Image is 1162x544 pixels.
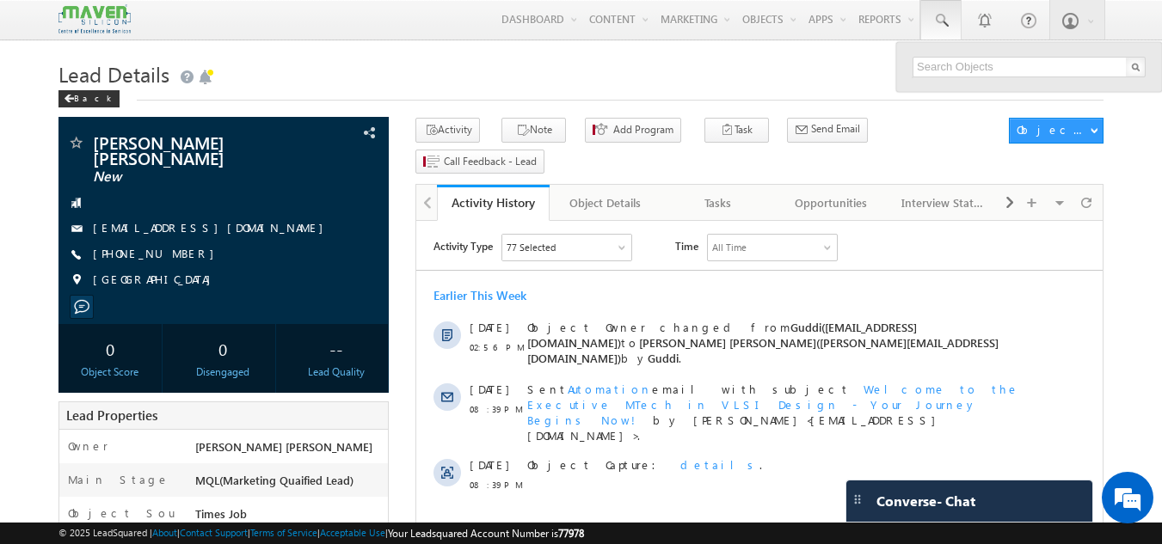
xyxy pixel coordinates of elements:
img: Custom Logo [58,4,131,34]
span: 08:39 PM [53,180,105,196]
button: Send Email [787,118,868,143]
a: Interview Status [888,185,1000,221]
textarea: Type your message and hit 'Enter' [22,159,314,407]
span: Object Owner changed from to by . [111,99,582,144]
button: Add Program [585,118,681,143]
span: Sent email with subject [111,161,433,175]
span: Send Email [811,121,860,137]
a: Terms of Service [250,527,317,538]
span: 77978 [558,527,584,540]
span: Time [259,13,282,39]
button: Note [501,118,566,143]
span: Guddi [231,130,262,144]
span: [DATE] [53,236,92,252]
span: Guddi([EMAIL_ADDRESS][DOMAIN_NAME]) [111,99,501,129]
button: Activity [415,118,480,143]
div: Disengaged [175,364,271,380]
span: [PERSON_NAME] [PERSON_NAME] [195,439,372,454]
a: About [152,527,177,538]
span: Your Leadsquared Account Number is [388,527,584,540]
img: carter-drag [851,492,864,506]
span: [PHONE_NUMBER] [93,246,223,263]
div: Chat with us now [89,90,289,113]
div: Lead Quality [288,364,384,380]
div: MQL(Marketing Quaified Lead) [191,472,389,496]
span: Activity Type [17,13,77,39]
div: Opportunities [789,193,872,213]
a: Back [58,89,128,104]
span: details [264,236,343,251]
span: Object Capture: [111,236,250,251]
span: New [93,168,297,186]
span: Converse - Chat [876,493,975,509]
span: [DATE] [53,161,92,176]
div: Sales Activity,Program,Email Bounced,Email Link Clicked,Email Marked Spam & 72 more.. [86,14,215,40]
span: [DATE] [53,99,92,114]
em: Start Chat [234,422,312,445]
a: [EMAIL_ADDRESS][DOMAIN_NAME] [93,220,332,235]
span: 02:56 PM [53,119,105,134]
div: Object Score [63,364,158,380]
div: Interview Status [901,193,985,213]
span: [GEOGRAPHIC_DATA] [93,272,219,289]
span: Lead Details [58,60,169,88]
span: Automation [151,161,236,175]
span: Lead Properties [66,406,157,424]
span: [PERSON_NAME] [PERSON_NAME]([PERSON_NAME][EMAIL_ADDRESS][DOMAIN_NAME]) [111,114,582,144]
a: Object Details [550,185,662,221]
a: Tasks [662,185,775,221]
button: Call Feedback - Lead [415,150,544,174]
img: d_60004797649_company_0_60004797649 [29,90,72,113]
button: Object Actions [1009,118,1104,144]
div: by [PERSON_NAME]<[EMAIL_ADDRESS][DOMAIN_NAME]>. [111,161,613,221]
button: Task [704,118,769,143]
a: Contact Support [180,527,248,538]
div: All Time [296,19,330,34]
label: Object Source [68,505,179,536]
a: Opportunities [775,185,888,221]
span: 08:39 PM [53,256,105,272]
div: 0 [63,333,158,364]
div: Back [58,90,120,107]
div: 77 Selected [90,19,139,34]
div: Times Job [191,505,389,529]
div: Earlier This Week [17,67,110,83]
div: 0 [175,333,271,364]
label: Main Stage [68,472,169,487]
div: Object Actions [1017,122,1090,138]
div: Object Details [563,193,647,213]
label: Owner [68,438,108,454]
span: © 2025 LeadSquared | | | | | [58,525,584,541]
span: Welcome to the Executive MTech in VLSI Design - Your Journey Begins Now! [111,161,603,206]
div: Minimize live chat window [282,9,323,50]
span: [PERSON_NAME] [PERSON_NAME] [93,134,297,165]
div: . [111,236,613,252]
div: Activity History [450,194,537,211]
span: Call Feedback - Lead [444,154,537,169]
a: Acceptable Use [320,527,385,538]
div: -- [288,333,384,364]
a: Activity History [437,185,550,221]
span: Add Program [613,122,673,138]
div: Tasks [676,193,759,213]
